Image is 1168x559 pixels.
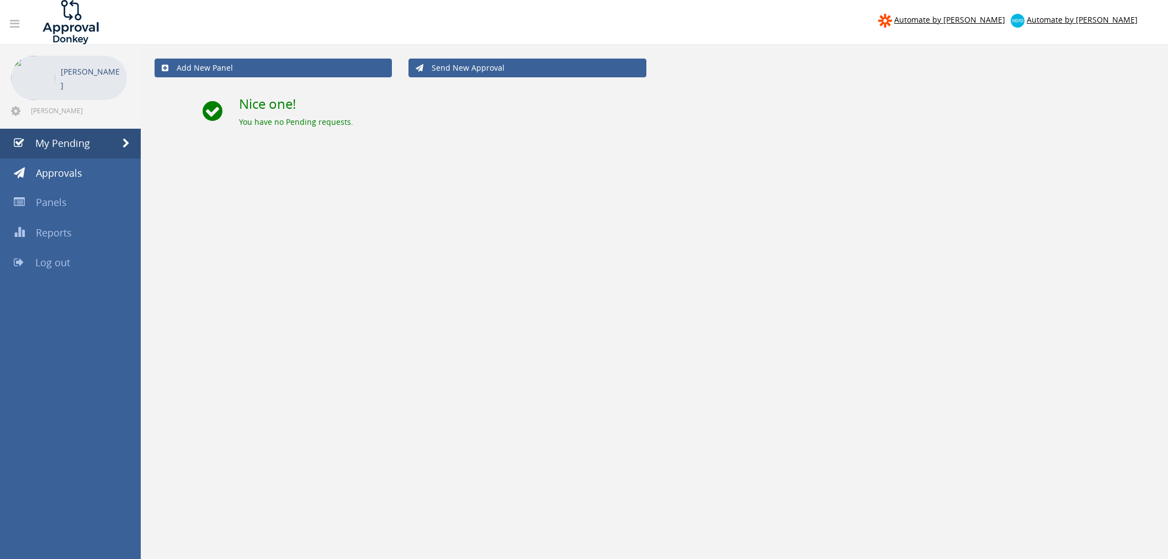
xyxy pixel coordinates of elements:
span: Automate by [PERSON_NAME] [1027,14,1138,25]
img: zapier-logomark.png [878,14,892,28]
a: Send New Approval [408,59,646,77]
span: Reports [36,226,72,239]
img: xero-logo.png [1011,14,1024,28]
a: Add New Panel [155,59,392,77]
div: You have no Pending requests. [239,117,1154,128]
span: Panels [36,196,67,209]
span: My Pending [35,136,90,150]
span: Automate by [PERSON_NAME] [894,14,1005,25]
h2: Nice one! [239,97,1154,111]
p: [PERSON_NAME] [61,65,121,92]
span: Approvals [36,166,82,180]
span: Log out [35,256,70,269]
span: [PERSON_NAME][EMAIL_ADDRESS][DOMAIN_NAME] [31,106,125,115]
